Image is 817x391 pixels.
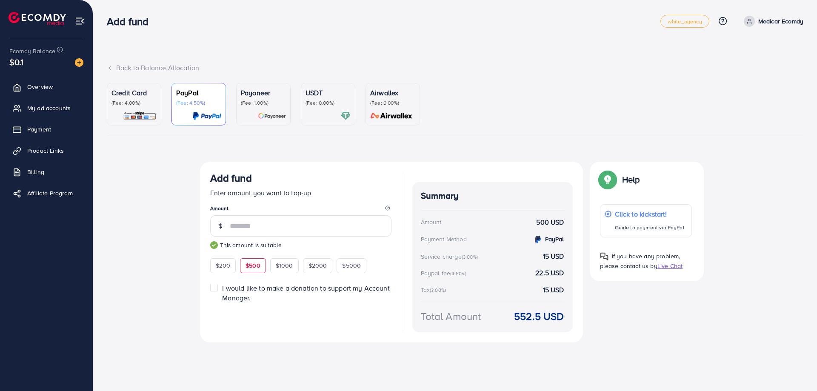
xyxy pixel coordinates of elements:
[6,100,86,117] a: My ad accounts
[222,283,389,303] span: I would like to make a donation to support my Account Manager.
[9,47,55,55] span: Ecomdy Balance
[107,63,803,73] div: Back to Balance Allocation
[6,142,86,159] a: Product Links
[462,254,478,260] small: (3.00%)
[421,252,480,261] div: Service charge
[176,88,221,98] p: PayPal
[210,172,252,184] h3: Add fund
[75,16,85,26] img: menu
[27,168,44,176] span: Billing
[615,209,684,219] p: Click to kickstart!
[758,16,803,26] p: Medicar Ecomdy
[543,251,564,261] strong: 15 USD
[600,172,615,187] img: Popup guide
[27,189,73,197] span: Affiliate Program
[192,111,221,121] img: card
[740,16,803,27] a: Medicar Ecomdy
[6,185,86,202] a: Affiliate Program
[210,188,391,198] p: Enter amount you want to top-up
[615,223,684,233] p: Guide to payment via PayPal
[536,217,564,227] strong: 500 USD
[27,104,71,112] span: My ad accounts
[421,218,442,226] div: Amount
[421,235,467,243] div: Payment Method
[533,234,543,245] img: credit
[660,15,709,28] a: white_agency
[657,262,683,270] span: Live Chat
[306,88,351,98] p: USDT
[276,261,293,270] span: $1000
[421,269,469,277] div: Paypal fee
[668,19,702,24] span: white_agency
[75,58,83,67] img: image
[246,261,260,270] span: $500
[535,268,564,278] strong: 22.5 USD
[309,261,327,270] span: $2000
[6,78,86,95] a: Overview
[176,100,221,106] p: (Fee: 4.50%)
[216,261,231,270] span: $200
[27,125,51,134] span: Payment
[210,205,391,215] legend: Amount
[258,111,286,121] img: card
[600,252,680,270] span: If you have any problem, please contact us by
[342,261,361,270] span: $5000
[210,241,218,249] img: guide
[6,121,86,138] a: Payment
[368,111,415,121] img: card
[107,15,155,28] h3: Add fund
[123,111,157,121] img: card
[543,285,564,295] strong: 15 USD
[27,146,64,155] span: Product Links
[9,12,66,25] img: logo
[241,100,286,106] p: (Fee: 1.00%)
[306,313,391,328] iframe: PayPal
[111,100,157,106] p: (Fee: 4.00%)
[6,163,86,180] a: Billing
[370,88,415,98] p: Airwallex
[600,252,608,261] img: Popup guide
[370,100,415,106] p: (Fee: 0.00%)
[27,83,53,91] span: Overview
[622,174,640,185] p: Help
[241,88,286,98] p: Payoneer
[450,270,466,277] small: (4.50%)
[430,287,446,294] small: (3.00%)
[9,56,24,68] span: $0.1
[111,88,157,98] p: Credit Card
[514,309,564,324] strong: 552.5 USD
[545,235,564,243] strong: PayPal
[421,285,449,294] div: Tax
[210,241,391,249] small: This amount is suitable
[421,191,564,201] h4: Summary
[306,100,351,106] p: (Fee: 0.00%)
[341,111,351,121] img: card
[781,353,811,385] iframe: Chat
[421,309,481,324] div: Total Amount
